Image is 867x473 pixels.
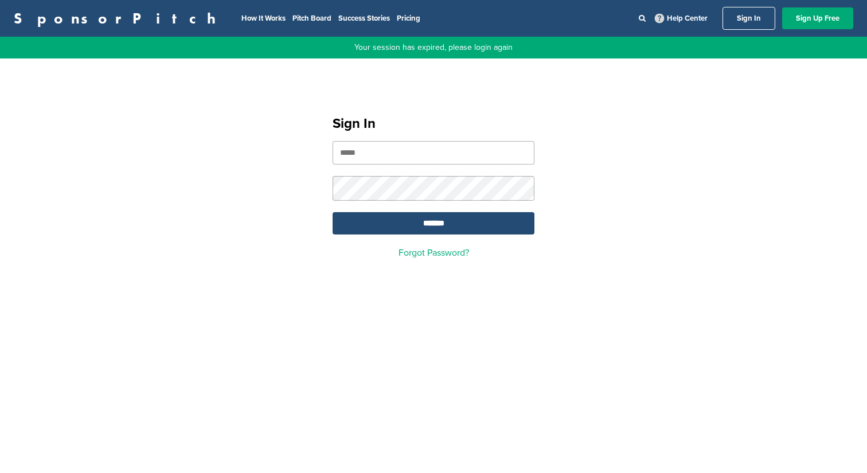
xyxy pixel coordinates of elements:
a: Sign Up Free [782,7,853,29]
a: Pricing [397,14,420,23]
a: Success Stories [338,14,390,23]
a: How It Works [241,14,286,23]
a: Forgot Password? [399,247,469,259]
a: Pitch Board [292,14,331,23]
a: SponsorPitch [14,11,223,26]
h1: Sign In [333,114,534,134]
a: Help Center [653,11,710,25]
a: Sign In [722,7,775,30]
